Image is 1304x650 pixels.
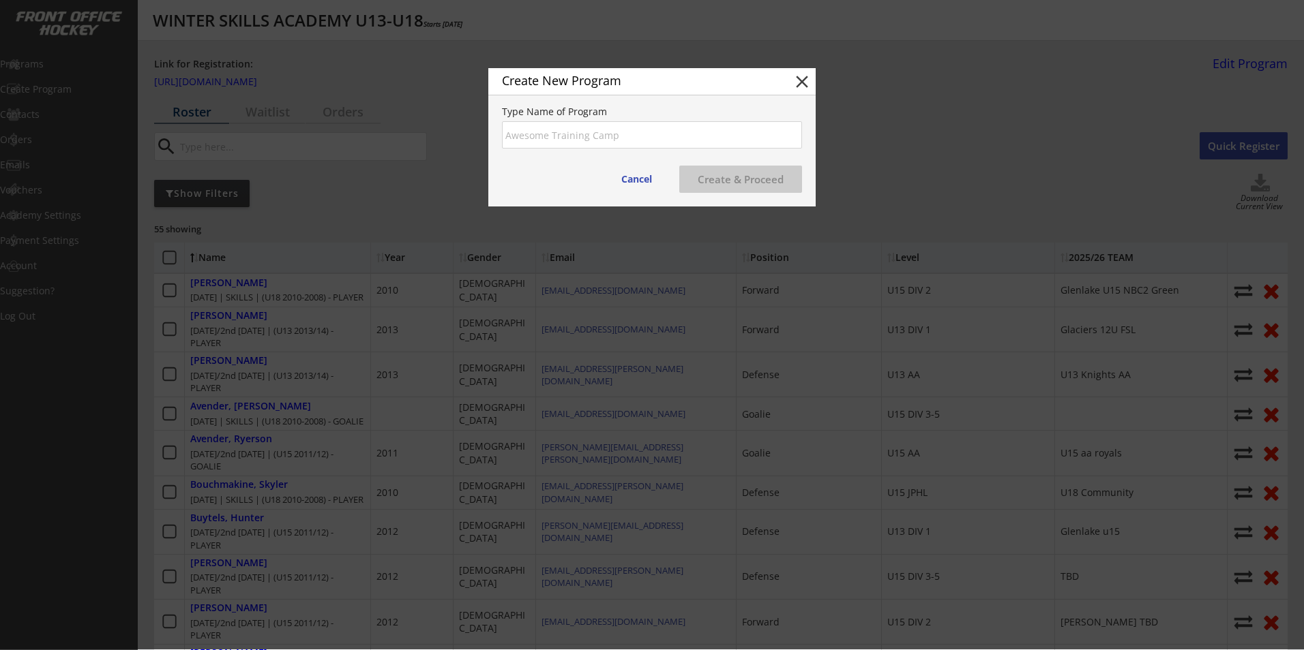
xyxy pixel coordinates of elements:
[608,166,666,193] button: Cancel
[502,74,771,87] div: Create New Program
[502,121,802,149] input: Awesome Training Camp
[792,72,812,92] button: close
[502,107,802,117] div: Type Name of Program
[679,166,802,193] button: Create & Proceed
